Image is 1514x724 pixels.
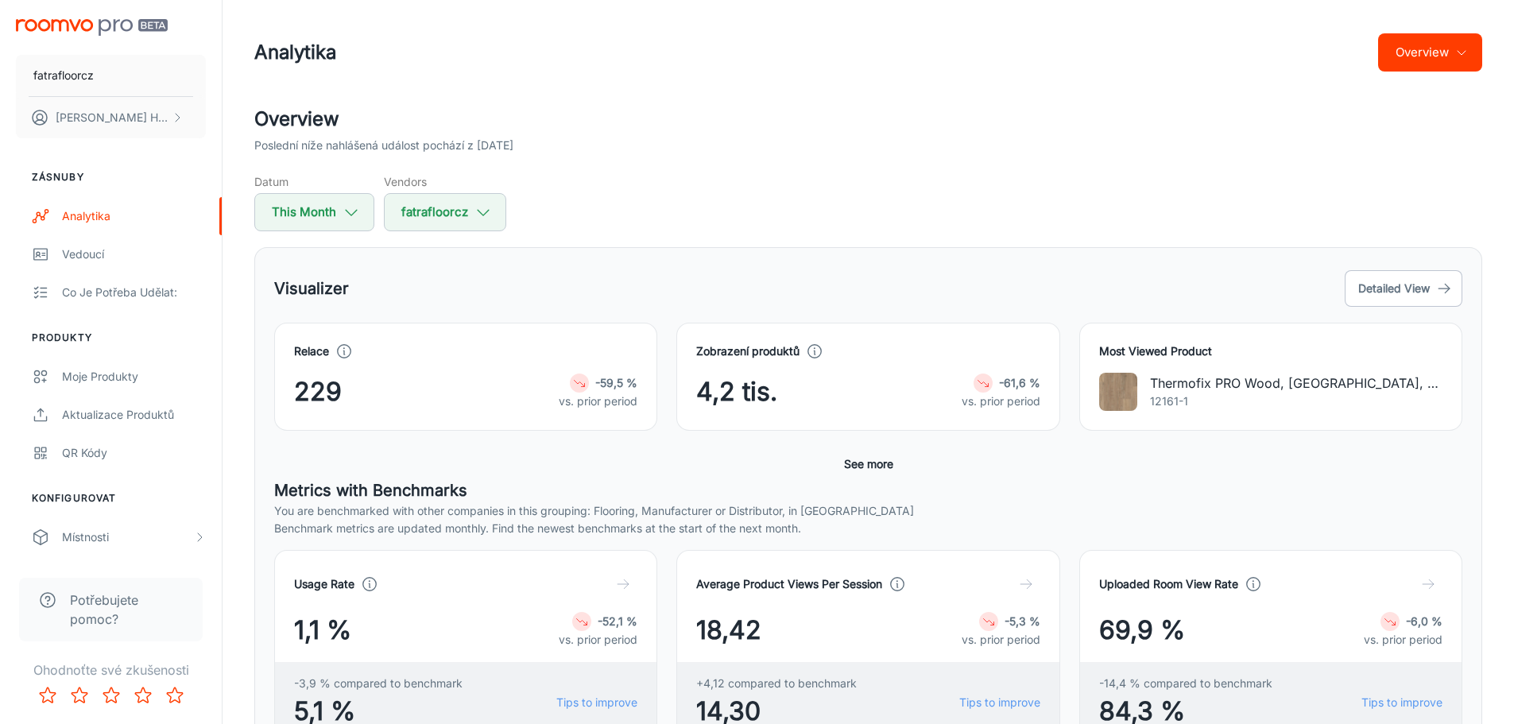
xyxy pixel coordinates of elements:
[254,173,374,190] h5: Datum
[559,631,637,649] p: vs. prior period
[33,67,94,84] p: fatrafloorcz
[1005,614,1040,628] strong: -5,3 %
[62,368,206,385] div: Moje produkty
[696,611,761,649] span: 18,42
[384,193,506,231] button: fatrafloorcz
[62,246,206,263] div: Vedoucí
[1099,675,1272,692] span: -14,4 % compared to benchmark
[384,173,506,190] h5: Vendors
[274,478,1462,502] h5: Metrics with Benchmarks
[556,694,637,711] a: Tips to improve
[274,277,349,300] h5: Visualizer
[62,207,206,225] div: Analytika
[62,406,206,424] div: Aktualizace produktů
[696,575,882,593] h4: Average Product Views Per Session
[598,614,637,628] strong: -52,1 %
[16,19,168,36] img: Roomvo PRO Beta
[254,38,336,67] h1: Analytika
[62,444,206,462] div: QR kódy
[559,393,637,410] p: vs. prior period
[962,393,1040,410] p: vs. prior period
[1150,393,1442,410] p: 12161-1
[959,694,1040,711] a: Tips to improve
[696,343,800,360] h4: Zobrazení produktů
[962,631,1040,649] p: vs. prior period
[127,679,159,711] button: Rate 4 star
[838,450,900,478] button: See more
[254,105,1482,134] h2: Overview
[294,343,329,360] h4: Relace
[1099,373,1137,411] img: Thermofix PRO Wood, Country Oak, 14155-1
[95,679,127,711] button: Rate 3 star
[294,675,463,692] span: -3,9 % compared to benchmark
[696,373,777,411] span: 4,2 tis.
[62,284,206,301] div: Co je potřeba udělat:
[1361,694,1442,711] a: Tips to improve
[1364,631,1442,649] p: vs. prior period
[696,675,857,692] span: +4,12 compared to benchmark
[56,109,168,126] p: [PERSON_NAME] Hrdina
[274,520,1462,537] p: Benchmark metrics are updated monthly. Find the newest benchmarks at the start of the next month.
[1378,33,1482,72] button: Overview
[294,611,351,649] span: 1,1 %
[1150,374,1442,393] p: Thermofix PRO Wood, [GEOGRAPHIC_DATA], 14155-1
[1099,611,1185,649] span: 69,9 %
[16,55,206,96] button: fatrafloorcz
[1099,343,1442,360] h4: Most Viewed Product
[294,373,342,411] span: 229
[16,97,206,138] button: [PERSON_NAME] Hrdina
[32,679,64,711] button: Rate 1 star
[1406,614,1442,628] strong: -6,0 %
[1345,270,1462,307] button: Detailed View
[294,575,354,593] h4: Usage Rate
[62,528,193,546] div: Místnosti
[13,660,209,679] p: Ohodnoťte své zkušenosti
[274,502,1462,520] p: You are benchmarked with other companies in this grouping: Flooring, Manufacturer or Distributor,...
[64,679,95,711] button: Rate 2 star
[254,137,513,154] p: Poslední níže nahlášená událost pochází z [DATE]
[254,193,374,231] button: This Month
[70,590,184,629] span: Potřebujete pomoc?
[999,376,1040,389] strong: -61,6 %
[159,679,191,711] button: Rate 5 star
[595,376,637,389] strong: -59,5 %
[1099,575,1238,593] h4: Uploaded Room View Rate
